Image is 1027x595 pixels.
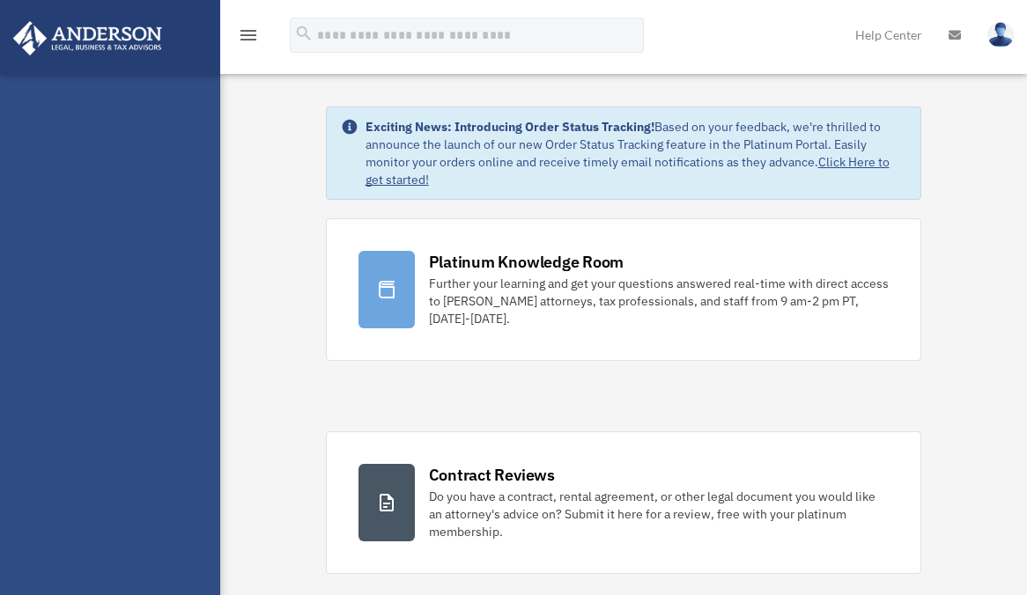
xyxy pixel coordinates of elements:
[238,31,259,46] a: menu
[8,21,167,55] img: Anderson Advisors Platinum Portal
[366,154,890,187] a: Click Here to get started!
[366,119,654,135] strong: Exciting News: Introducing Order Status Tracking!
[326,431,922,574] a: Contract Reviews Do you have a contract, rental agreement, or other legal document you would like...
[987,22,1014,48] img: User Pic
[429,275,890,327] div: Further your learning and get your questions answered real-time with direct access to [PERSON_NAM...
[429,488,890,540] div: Do you have a contract, rental agreement, or other legal document you would like an attorney's ad...
[326,218,922,361] a: Platinum Knowledge Room Further your learning and get your questions answered real-time with dire...
[366,118,907,188] div: Based on your feedback, we're thrilled to announce the launch of our new Order Status Tracking fe...
[238,25,259,46] i: menu
[429,251,624,273] div: Platinum Knowledge Room
[429,464,555,486] div: Contract Reviews
[294,24,314,43] i: search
